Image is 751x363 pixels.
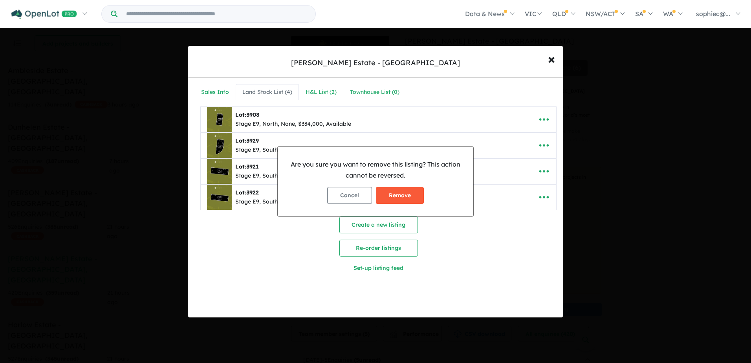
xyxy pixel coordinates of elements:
[376,187,424,204] button: Remove
[696,10,730,18] span: sophiec@...
[11,9,77,19] img: Openlot PRO Logo White
[284,159,467,180] p: Are you sure you want to remove this listing? This action cannot be reversed.
[327,187,372,204] button: Cancel
[119,5,314,22] input: Try estate name, suburb, builder or developer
